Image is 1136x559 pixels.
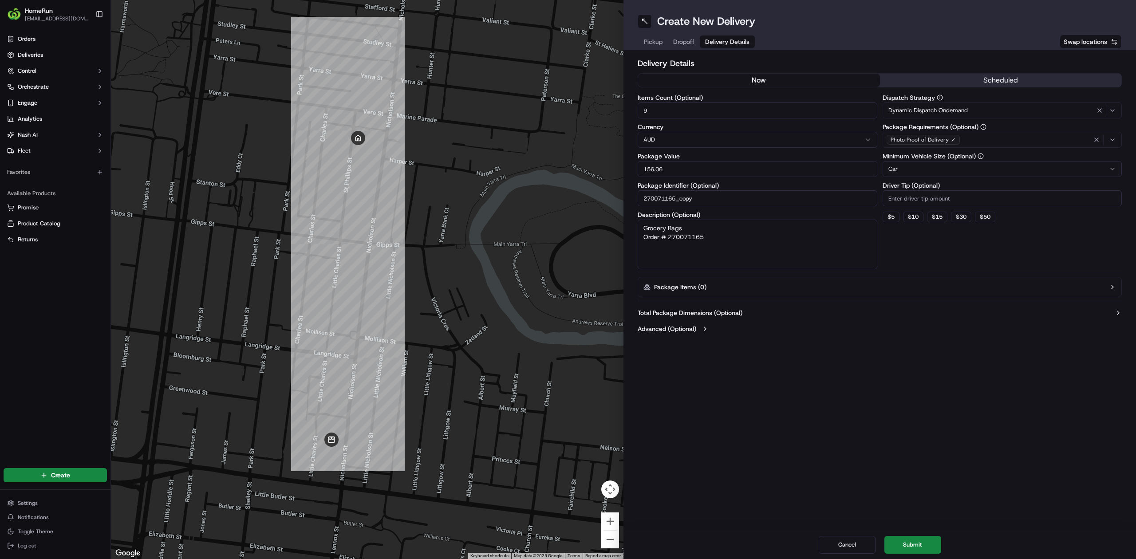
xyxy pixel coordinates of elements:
input: Enter number of items [638,102,877,118]
span: Dynamic Dispatch Ondemand [888,106,968,114]
button: Control [4,64,107,78]
button: Dynamic Dispatch Ondemand [883,102,1122,118]
button: HomeRunHomeRun[EMAIL_ADDRESS][DOMAIN_NAME] [4,4,92,25]
label: Package Requirements (Optional) [883,124,1122,130]
button: now [638,74,880,87]
label: Driver Tip (Optional) [883,182,1122,189]
label: Dispatch Strategy [883,94,1122,101]
button: $5 [883,212,899,222]
input: Enter package value [638,161,877,177]
button: Notifications [4,511,107,524]
button: Toggle Theme [4,525,107,538]
button: HomeRun [25,6,53,15]
span: Notifications [18,514,49,521]
span: Photo Proof of Delivery [891,136,949,143]
button: Dispatch Strategy [937,94,943,101]
span: Pickup [644,37,663,46]
a: Promise [7,204,103,212]
a: Open this area in Google Maps (opens a new window) [113,547,142,559]
label: Package Value [638,153,877,159]
button: Cancel [819,536,876,554]
a: Orders [4,32,107,46]
span: Deliveries [18,51,43,59]
label: Description (Optional) [638,212,877,218]
span: Fleet [18,147,31,155]
button: Package Requirements (Optional) [980,124,986,130]
button: Advanced (Optional) [638,324,1122,333]
button: scheduled [880,74,1122,87]
div: Available Products [4,186,107,201]
span: Orchestrate [18,83,49,91]
input: Enter driver tip amount [883,190,1122,206]
span: Log out [18,542,36,549]
a: Product Catalog [7,220,103,228]
h2: Delivery Details [638,57,1122,70]
button: Minimum Vehicle Size (Optional) [978,153,984,159]
input: Enter package identifier [638,190,877,206]
button: [EMAIL_ADDRESS][DOMAIN_NAME] [25,15,88,22]
button: Map camera controls [601,480,619,498]
button: $50 [975,212,995,222]
span: Product Catalog [18,220,60,228]
span: Map data ©2025 Google [514,553,562,558]
button: Package Items (0) [638,277,1122,297]
button: Zoom out [601,531,619,548]
label: Items Count (Optional) [638,94,877,101]
button: Zoom in [601,512,619,530]
span: Engage [18,99,37,107]
button: Product Catalog [4,217,107,231]
button: $10 [903,212,923,222]
button: Settings [4,497,107,509]
label: Currency [638,124,877,130]
span: Swap locations [1064,37,1107,46]
a: Report a map error [585,553,621,558]
a: Deliveries [4,48,107,62]
a: Terms (opens in new tab) [568,553,580,558]
span: Promise [18,204,39,212]
button: Nash AI [4,128,107,142]
img: HomeRun [7,7,21,21]
span: Returns [18,236,38,244]
button: Swap locations [1060,35,1122,49]
div: Favorites [4,165,107,179]
label: Total Package Dimensions (Optional) [638,308,742,317]
button: Engage [4,96,107,110]
h1: Create New Delivery [657,14,755,28]
button: Keyboard shortcuts [470,553,509,559]
span: Create [51,471,70,480]
label: Advanced (Optional) [638,324,696,333]
button: Total Package Dimensions (Optional) [638,308,1122,317]
button: Fleet [4,144,107,158]
label: Package Items ( 0 ) [654,283,706,291]
label: Package Identifier (Optional) [638,182,877,189]
a: Analytics [4,112,107,126]
textarea: Grocery Bags Order # 270071165 [638,220,877,269]
span: Orders [18,35,35,43]
button: Orchestrate [4,80,107,94]
button: Photo Proof of Delivery [883,132,1122,148]
img: Google [113,547,142,559]
span: Control [18,67,36,75]
button: $15 [927,212,947,222]
button: Submit [884,536,941,554]
button: Create [4,468,107,482]
button: Returns [4,232,107,247]
span: Dropoff [673,37,694,46]
span: Analytics [18,115,42,123]
span: Nash AI [18,131,38,139]
button: Promise [4,201,107,215]
button: $30 [951,212,971,222]
button: Log out [4,539,107,552]
span: Delivery Details [705,37,749,46]
span: Toggle Theme [18,528,53,535]
span: Settings [18,500,38,507]
a: Returns [7,236,103,244]
label: Minimum Vehicle Size (Optional) [883,153,1122,159]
